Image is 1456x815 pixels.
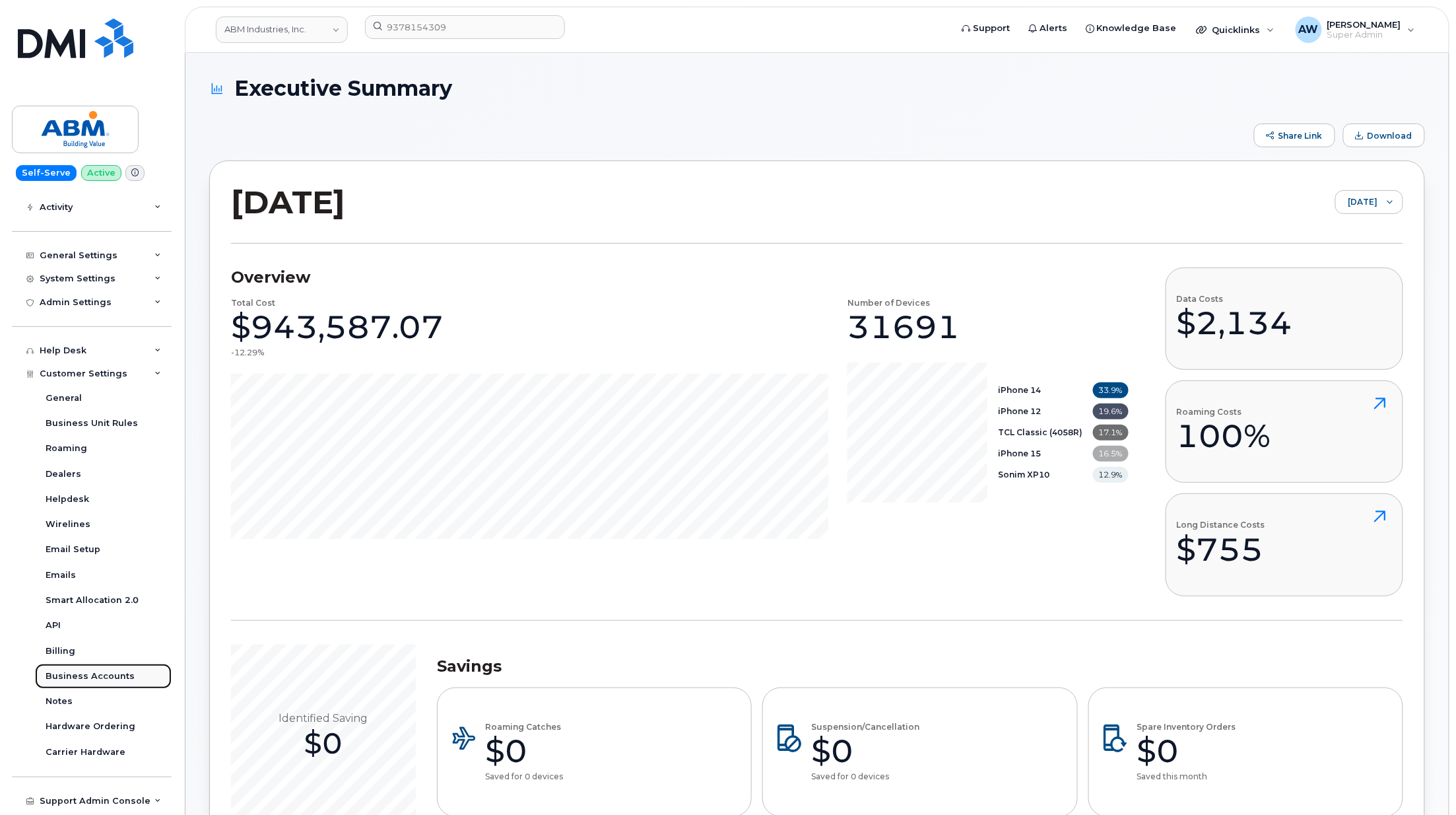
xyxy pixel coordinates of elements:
b: TCL Classic (4058R) [998,427,1082,437]
button: Roaming Costs100% [1166,380,1403,483]
button: Long Distance Costs$755 [1166,493,1403,596]
h4: Roaming Catches [485,723,563,731]
h3: Overview [231,267,1129,287]
b: Sonim XP10 [998,470,1049,479]
div: $0 [811,731,919,771]
span: Share Link [1278,131,1323,141]
span: July 2025 [1336,191,1377,215]
div: $755 [1177,530,1265,569]
span: $0 [304,725,343,762]
span: 16.5% [1093,446,1129,462]
h4: Data Costs [1177,295,1293,303]
span: 19.6% [1093,404,1129,419]
b: iPhone 14 [998,385,1041,395]
span: 12.9% [1093,467,1129,483]
p: Saved this month [1137,771,1236,782]
h4: Total Cost [231,299,275,307]
span: 17.1% [1093,425,1129,441]
h2: [DATE] [231,182,345,222]
button: Download [1343,124,1425,147]
h4: Long Distance Costs [1177,520,1265,529]
h4: Number of Devices [847,299,930,307]
b: iPhone 15 [998,448,1041,458]
div: 100% [1177,416,1271,456]
p: Saved for 0 devices [811,771,919,782]
h4: Roaming Costs [1177,407,1271,416]
div: $0 [485,731,563,771]
div: $943,587.07 [231,307,444,347]
span: Executive Summary [234,77,452,100]
span: Identified Saving [279,712,368,725]
div: 31691 [847,307,960,347]
span: 33.9% [1093,382,1129,398]
span: Download [1368,131,1412,141]
div: $0 [1137,731,1236,771]
h4: Suspension/Cancellation [811,723,919,731]
button: Share Link [1254,124,1335,147]
h3: Savings [437,656,1403,676]
b: iPhone 12 [998,406,1041,416]
div: $2,134 [1177,303,1293,343]
p: Saved for 0 devices [485,771,563,782]
h4: Spare Inventory Orders [1137,723,1236,731]
div: -12.29% [231,347,264,358]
